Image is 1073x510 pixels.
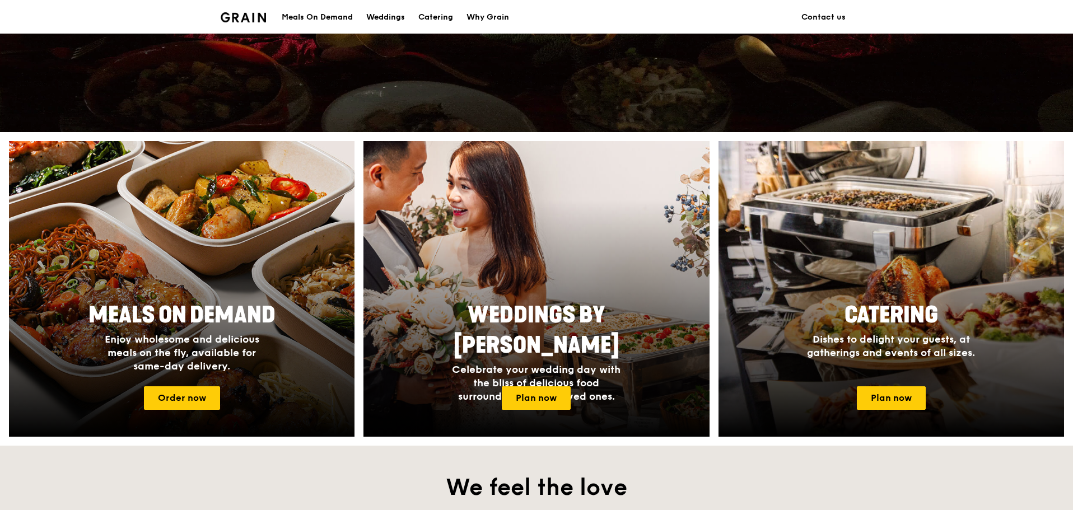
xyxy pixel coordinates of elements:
[452,363,621,403] span: Celebrate your wedding day with the bliss of delicious food surrounded by your loved ones.
[363,141,709,437] img: weddings-card.4f3003b8.jpg
[845,302,938,329] span: Catering
[454,302,619,359] span: Weddings by [PERSON_NAME]
[857,386,926,410] a: Plan now
[9,141,354,437] img: meals-on-demand-card.d2b6f6db.png
[366,1,405,34] div: Weddings
[360,1,412,34] a: Weddings
[502,386,571,410] a: Plan now
[221,12,266,22] img: Grain
[795,1,852,34] a: Contact us
[144,386,220,410] a: Order now
[807,333,975,359] span: Dishes to delight your guests, at gatherings and events of all sizes.
[466,1,509,34] div: Why Grain
[105,333,259,372] span: Enjoy wholesome and delicious meals on the fly, available for same-day delivery.
[282,1,353,34] div: Meals On Demand
[88,302,276,329] span: Meals On Demand
[9,141,354,437] a: Meals On DemandEnjoy wholesome and delicious meals on the fly, available for same-day delivery.Or...
[418,1,453,34] div: Catering
[363,141,709,437] a: Weddings by [PERSON_NAME]Celebrate your wedding day with the bliss of delicious food surrounded b...
[412,1,460,34] a: Catering
[719,141,1064,437] a: CateringDishes to delight your guests, at gatherings and events of all sizes.Plan now
[719,141,1064,437] img: catering-card.e1cfaf3e.jpg
[460,1,516,34] a: Why Grain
